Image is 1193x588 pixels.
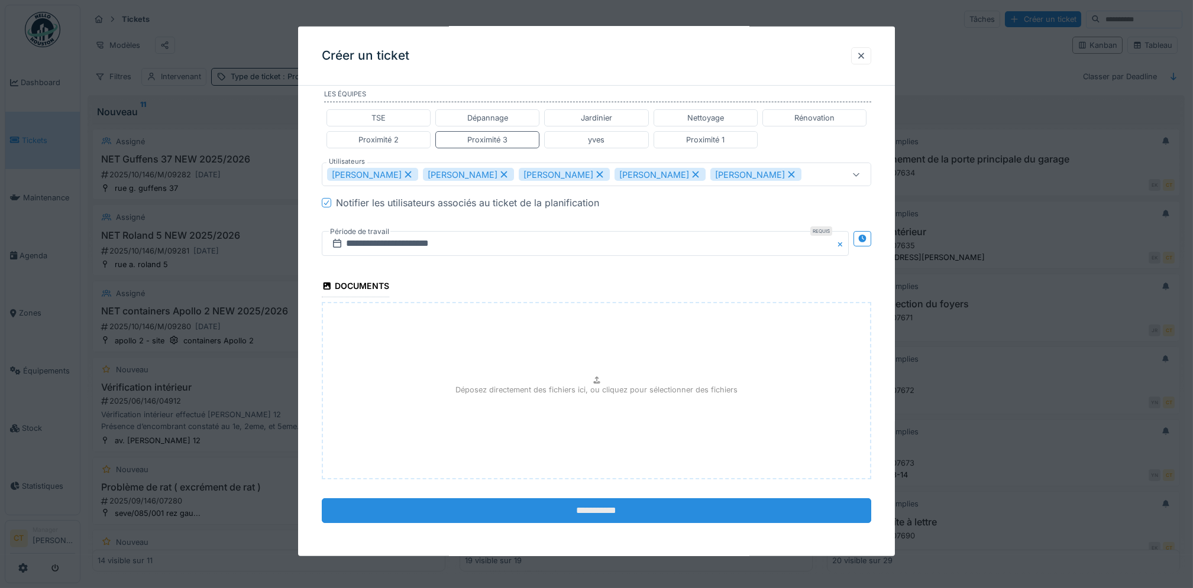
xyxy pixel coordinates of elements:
[423,168,514,181] div: [PERSON_NAME]
[336,196,599,210] div: Notifier les utilisateurs associés au ticket de la planification
[836,231,849,256] button: Close
[324,89,871,102] label: Les équipes
[322,48,409,63] h3: Créer un ticket
[358,134,399,145] div: Proximité 2
[327,168,418,181] div: [PERSON_NAME]
[794,112,835,124] div: Rénovation
[810,226,832,236] div: Requis
[371,112,386,124] div: TSE
[322,277,389,297] div: Documents
[686,134,725,145] div: Proximité 1
[710,168,801,181] div: [PERSON_NAME]
[467,112,508,124] div: Dépannage
[455,384,738,395] p: Déposez directement des fichiers ici, ou cliquez pour sélectionner des fichiers
[615,168,706,181] div: [PERSON_NAME]
[588,134,604,145] div: yves
[519,168,610,181] div: [PERSON_NAME]
[326,157,367,167] label: Utilisateurs
[467,134,507,145] div: Proximité 3
[687,112,724,124] div: Nettoyage
[581,112,612,124] div: Jardinier
[329,225,390,238] label: Période de travail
